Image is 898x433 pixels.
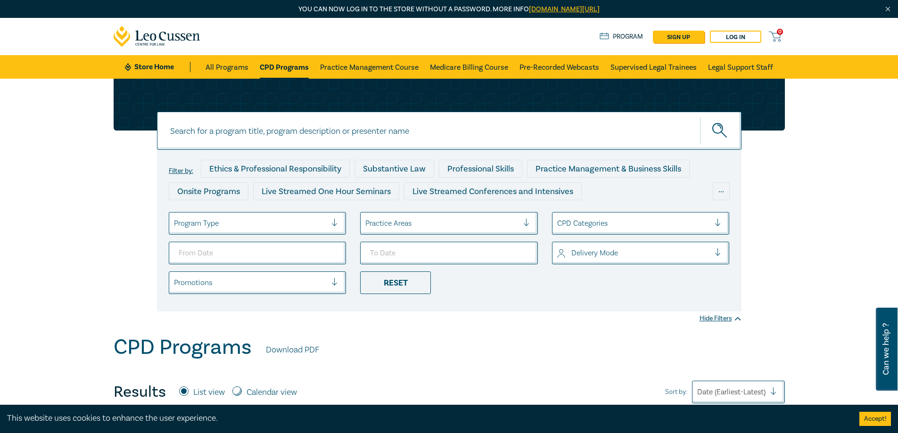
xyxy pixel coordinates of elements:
div: National Programs [544,205,631,223]
a: Program [600,32,643,42]
div: Ethics & Professional Responsibility [201,160,350,178]
a: CPD Programs [260,55,309,79]
div: Onsite Programs [169,182,248,200]
a: Pre-Recorded Webcasts [519,55,599,79]
input: To Date [360,242,538,264]
span: 0 [777,29,783,35]
div: ... [713,182,730,200]
input: select [174,278,176,288]
a: Practice Management Course [320,55,419,79]
input: From Date [169,242,346,264]
label: Filter by: [169,167,193,175]
label: Calendar view [247,386,297,399]
input: Sort by [697,387,699,397]
a: Log in [710,31,761,43]
a: sign up [653,31,704,43]
input: select [557,218,559,229]
div: Live Streamed One Hour Seminars [253,182,399,200]
div: Practice Management & Business Skills [527,160,690,178]
div: This website uses cookies to enhance the user experience. [7,412,845,425]
input: select [557,248,559,258]
a: Legal Support Staff [708,55,773,79]
div: Professional Skills [439,160,522,178]
a: Download PDF [266,344,319,356]
a: Store Home [125,62,190,72]
h4: Results [114,383,166,401]
div: Live Streamed Conferences and Intensives [404,182,582,200]
label: List view [193,386,225,399]
p: You can now log in to the store without a password. More info [114,4,785,15]
span: Sort by: [665,387,687,397]
a: Supervised Legal Trainees [610,55,697,79]
a: All Programs [206,55,248,79]
h1: CPD Programs [114,335,252,359]
div: Live Streamed Practical Workshops [169,205,318,223]
input: select [174,218,176,229]
button: Accept cookies [859,412,891,426]
img: Close [884,5,892,13]
div: 10 CPD Point Packages [436,205,539,223]
div: Pre-Recorded Webcasts [323,205,431,223]
div: Reset [360,271,431,294]
div: Hide Filters [700,314,741,323]
span: Can we help ? [882,313,890,385]
div: Substantive Law [354,160,434,178]
input: Search for a program title, program description or presenter name [157,112,741,150]
a: Medicare Billing Course [430,55,508,79]
input: select [365,218,367,229]
a: [DOMAIN_NAME][URL] [529,5,600,14]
